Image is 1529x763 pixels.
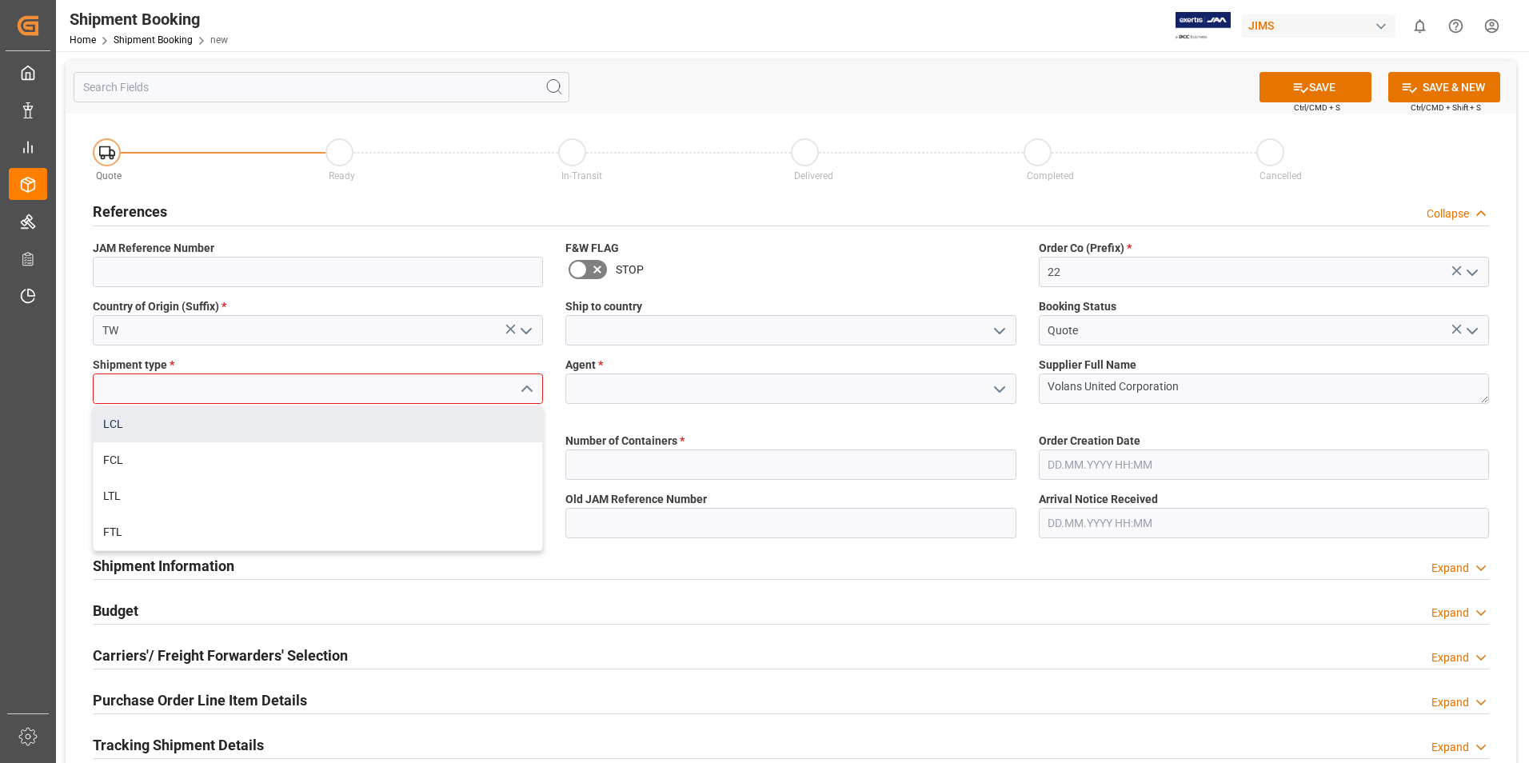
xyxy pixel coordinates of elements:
button: open menu [513,318,537,343]
div: Collapse [1427,206,1469,222]
div: JIMS [1242,14,1395,38]
input: DD.MM.YYYY HH:MM [1039,508,1489,538]
button: open menu [1459,318,1483,343]
button: Help Center [1438,8,1474,44]
h2: Budget [93,600,138,621]
div: Expand [1431,694,1469,711]
button: open menu [986,318,1010,343]
div: LCL [94,406,542,442]
span: Supplier Full Name [1039,357,1136,374]
div: Expand [1431,560,1469,577]
span: Number of Containers [565,433,685,449]
h2: Tracking Shipment Details [93,734,264,756]
span: Agent [565,357,603,374]
input: Search Fields [74,72,569,102]
span: Arrival Notice Received [1039,491,1158,508]
input: DD.MM.YYYY HH:MM [1039,449,1489,480]
button: open menu [986,377,1010,401]
span: Cancelled [1260,170,1302,182]
div: FCL [94,442,542,478]
h2: Carriers'/ Freight Forwarders' Selection [93,645,348,666]
a: Home [70,34,96,46]
button: close menu [513,377,537,401]
div: Expand [1431,605,1469,621]
button: open menu [1459,260,1483,285]
img: Exertis%20JAM%20-%20Email%20Logo.jpg_1722504956.jpg [1176,12,1231,40]
span: Ready [329,170,355,182]
div: FTL [94,514,542,550]
div: LTL [94,478,542,514]
span: Ctrl/CMD + S [1294,102,1340,114]
span: Order Creation Date [1039,433,1140,449]
button: SAVE [1260,72,1371,102]
div: Expand [1431,649,1469,666]
span: Country of Origin (Suffix) [93,298,226,315]
div: Expand [1431,739,1469,756]
a: Shipment Booking [114,34,193,46]
span: Old JAM Reference Number [565,491,707,508]
span: Booking Status [1039,298,1116,315]
span: STOP [616,262,644,278]
h2: Purchase Order Line Item Details [93,689,307,711]
span: Ship to country [565,298,642,315]
span: F&W FLAG [565,240,619,257]
button: JIMS [1242,10,1402,41]
div: Shipment Booking [70,7,228,31]
span: JAM Reference Number [93,240,214,257]
input: Type to search/select [93,315,543,346]
h2: References [93,201,167,222]
span: In-Transit [561,170,602,182]
textarea: Volans United Corporation [1039,374,1489,404]
h2: Shipment Information [93,555,234,577]
span: Shipment type [93,357,174,374]
span: Quote [96,170,122,182]
span: Completed [1027,170,1074,182]
span: Order Co (Prefix) [1039,240,1132,257]
button: show 0 new notifications [1402,8,1438,44]
button: SAVE & NEW [1388,72,1500,102]
span: Delivered [794,170,833,182]
span: Ctrl/CMD + Shift + S [1411,102,1481,114]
